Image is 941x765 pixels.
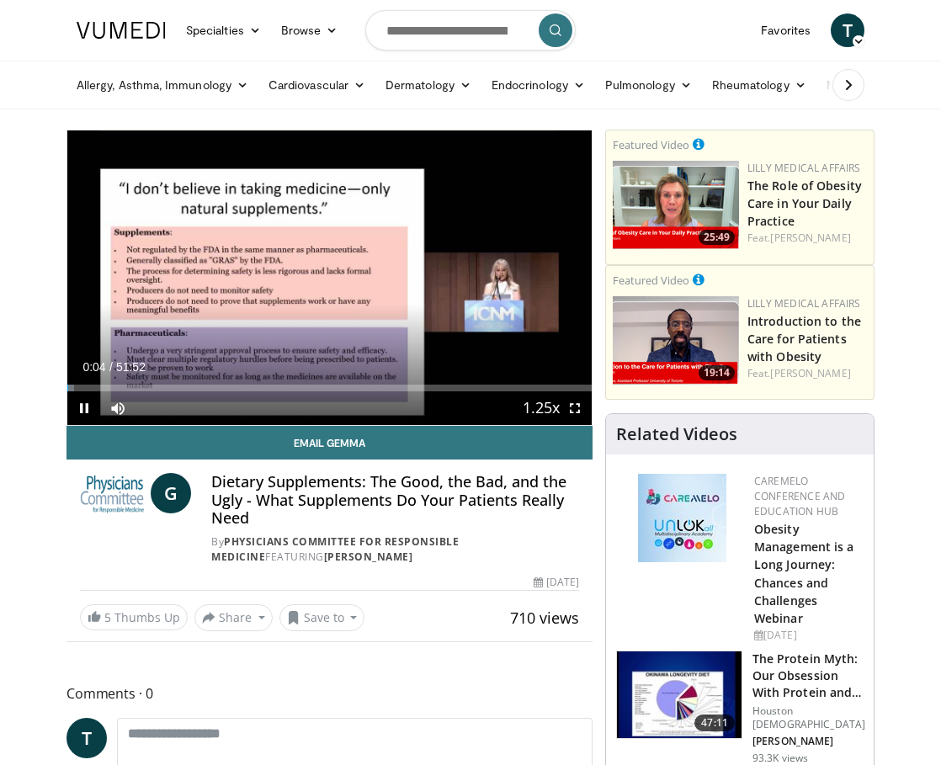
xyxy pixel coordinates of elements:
[613,161,739,249] img: e1208b6b-349f-4914-9dd7-f97803bdbf1d.png.150x105_q85_crop-smart_upscale.png
[77,22,166,39] img: VuMedi Logo
[66,718,107,758] a: T
[747,366,867,381] div: Feat.
[211,534,459,564] a: Physicians Committee for Responsible Medicine
[616,651,864,765] a: 47:11 The Protein Myth: Our Obsession With Protein and How It Is Killing US Houston [DEMOGRAPHIC_...
[534,575,579,590] div: [DATE]
[617,651,742,739] img: b7b8b05e-5021-418b-a89a-60a270e7cf82.150x105_q85_crop-smart_upscale.jpg
[524,391,558,425] button: Playback Rate
[747,161,861,175] a: Lilly Medical Affairs
[754,628,860,643] div: [DATE]
[702,68,816,102] a: Rheumatology
[752,735,865,748] p: [PERSON_NAME]
[747,296,861,311] a: Lilly Medical Affairs
[613,161,739,249] a: 25:49
[831,13,864,47] a: T
[747,231,867,246] div: Feat.
[109,360,113,374] span: /
[699,365,735,380] span: 19:14
[747,178,862,229] a: The Role of Obesity Care in Your Daily Practice
[558,391,592,425] button: Fullscreen
[101,391,135,425] button: Mute
[613,273,689,288] small: Featured Video
[699,230,735,245] span: 25:49
[752,704,865,731] p: Houston [DEMOGRAPHIC_DATA]
[754,474,845,518] a: CaReMeLO Conference and Education Hub
[481,68,595,102] a: Endocrinology
[66,68,258,102] a: Allergy, Asthma, Immunology
[751,13,821,47] a: Favorites
[67,385,592,391] div: Progress Bar
[151,473,191,513] a: G
[752,752,808,765] p: 93.3K views
[82,360,105,374] span: 0:04
[211,534,579,565] div: By FEATURING
[66,426,593,460] a: Email Gemma
[613,296,739,385] img: acc2e291-ced4-4dd5-b17b-d06994da28f3.png.150x105_q85_crop-smart_upscale.png
[67,130,592,425] video-js: Video Player
[104,609,111,625] span: 5
[271,13,348,47] a: Browse
[616,424,737,444] h4: Related Videos
[754,521,854,626] a: Obesity Management is a Long Journey: Chances and Challenges Webinar
[770,366,850,380] a: [PERSON_NAME]
[613,296,739,385] a: 19:14
[67,391,101,425] button: Pause
[752,651,865,701] h3: The Protein Myth: Our Obsession With Protein and How It Is Killing US
[194,604,273,631] button: Share
[365,10,576,50] input: Search topics, interventions
[66,683,593,704] span: Comments 0
[80,473,144,513] img: Physicians Committee for Responsible Medicine
[747,313,861,364] a: Introduction to the Care for Patients with Obesity
[375,68,481,102] a: Dermatology
[595,68,702,102] a: Pulmonology
[211,473,579,528] h4: Dietary Supplements: The Good, the Bad, and the Ugly - What Supplements Do Your Patients Really Need
[324,550,413,564] a: [PERSON_NAME]
[613,137,689,152] small: Featured Video
[279,604,365,631] button: Save to
[176,13,271,47] a: Specialties
[694,715,735,731] span: 47:11
[510,608,579,628] span: 710 views
[258,68,375,102] a: Cardiovascular
[770,231,850,245] a: [PERSON_NAME]
[80,604,188,630] a: 5 Thumbs Up
[638,474,726,562] img: 45df64a9-a6de-482c-8a90-ada250f7980c.png.150x105_q85_autocrop_double_scale_upscale_version-0.2.jpg
[116,360,146,374] span: 51:52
